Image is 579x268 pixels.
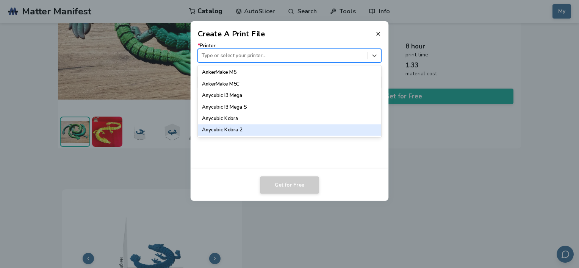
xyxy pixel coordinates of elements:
div: Anycubic I3 Mega S [198,101,382,113]
div: Anycubic Kobra [198,113,382,124]
div: Anycubic Kobra 2 Max [198,136,382,147]
div: AnkerMake M5C [198,78,382,90]
div: AnkerMake M5 [198,67,382,78]
input: *PrinterType or select your printer...AnkerMake M5AnkerMake M5CAnycubic I3 MegaAnycubic I3 Mega S... [202,53,203,58]
div: Anycubic I3 Mega [198,90,382,101]
h2: Create A Print File [198,28,265,39]
button: Get for Free [260,176,319,194]
div: Anycubic Kobra 2 [198,125,382,136]
label: Printer [198,43,382,62]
